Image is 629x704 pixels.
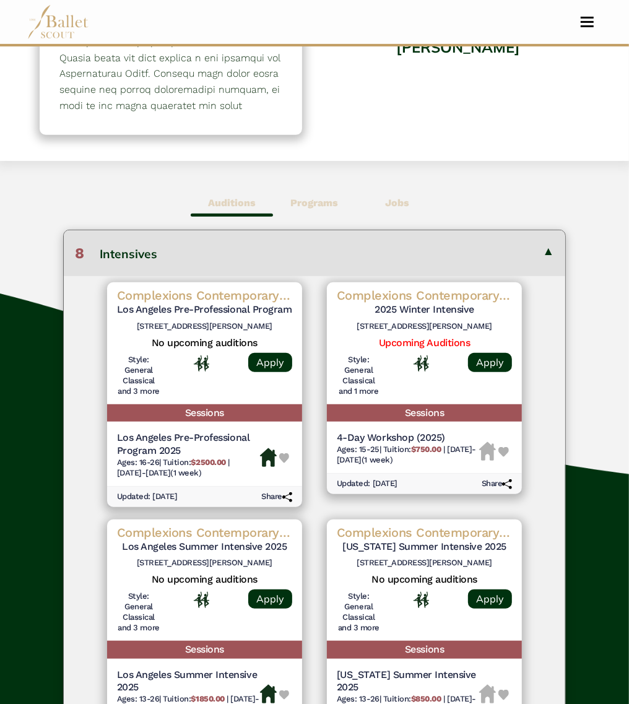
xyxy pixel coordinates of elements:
b: $1850.00 [191,694,225,703]
img: Heart [498,690,508,700]
button: Toggle navigation [573,16,602,28]
a: Upcoming Auditions [379,337,470,349]
h6: Updated: [DATE] [117,492,178,502]
span: Tuition: [163,694,227,703]
h6: Updated: [DATE] [337,479,397,489]
h6: Style: General Classical and 3 more [117,591,161,633]
h5: Sessions [107,404,302,422]
b: $750.00 [411,445,441,454]
h5: No upcoming auditions [337,573,512,586]
h6: [STREET_ADDRESS][PERSON_NAME] [337,321,512,332]
img: Housing Available [260,685,277,703]
h4: Complexions Contemporary Ballet [117,524,292,541]
img: Heart [279,453,289,463]
a: Apply [468,353,512,372]
b: $850.00 [411,694,441,703]
h5: Sessions [327,404,522,422]
span: Ages: 13-26 [117,694,160,703]
b: Programs [290,197,338,209]
span: Ages: 15-25 [337,445,380,454]
span: Tuition: [383,694,443,703]
img: In Person [414,592,429,608]
h5: Los Angeles Pre-Professional Program 2025 [117,303,292,316]
h4: Complexions Contemporary Ballet [117,287,292,303]
h6: Share [261,492,292,502]
div: [STREET_ADDRESS][PERSON_NAME] [327,6,589,103]
h5: 2025 Winter Intensive [337,303,512,316]
img: Heart [498,447,508,457]
h6: Style: General Classical and 1 more [337,355,381,397]
h5: Los Angeles Pre-Professional Program 2025 [117,432,260,458]
h5: 4-Day Workshop (2025) [337,432,479,445]
b: $2500.00 [191,458,226,467]
b: Auditions [208,197,256,209]
button: 8Intensives [64,230,566,276]
h6: Style: General Classical and 3 more [117,355,161,397]
span: Ages: 16-26 [117,458,160,467]
span: Tuition: [383,445,443,454]
span: Tuition: [163,458,228,467]
img: Housing Unavailable [479,685,496,703]
img: Heart [279,690,289,700]
h6: | | [337,445,479,466]
img: In Person [194,355,209,372]
span: 8 [75,245,84,262]
span: [DATE]-[DATE] (1 week) [117,468,202,477]
img: In Person [414,355,429,372]
h4: Complexions Contemporary Ballet [337,524,512,541]
a: Apply [248,353,292,372]
span: Ages: 13-26 [337,694,380,703]
h6: | | [117,458,260,479]
h4: Complexions Contemporary Ballet [337,287,512,303]
a: Apply [468,589,512,609]
h6: [STREET_ADDRESS][PERSON_NAME] [117,558,292,568]
img: Housing Unavailable [479,442,496,461]
h5: Los Angeles Summer Intensive 2025 [117,541,292,554]
h5: No upcoming auditions [117,337,292,350]
h6: [STREET_ADDRESS][PERSON_NAME] [337,558,512,568]
a: Apply [248,589,292,609]
img: In Person [194,592,209,608]
h6: Style: General Classical and 3 more [337,591,381,633]
h5: Sessions [327,641,522,659]
b: Jobs [385,197,409,209]
h6: Share [482,479,513,489]
h5: [US_STATE] Summer Intensive 2025 [337,541,512,554]
span: [DATE]-[DATE] (1 week) [337,445,476,464]
h5: [US_STATE] Summer Intensive 2025 [337,669,479,695]
h5: Sessions [107,641,302,659]
img: Housing Available [260,448,277,467]
h6: [STREET_ADDRESS][PERSON_NAME] [117,321,292,332]
h5: No upcoming auditions [117,573,292,586]
h5: Los Angeles Summer Intensive 2025 [117,669,260,695]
